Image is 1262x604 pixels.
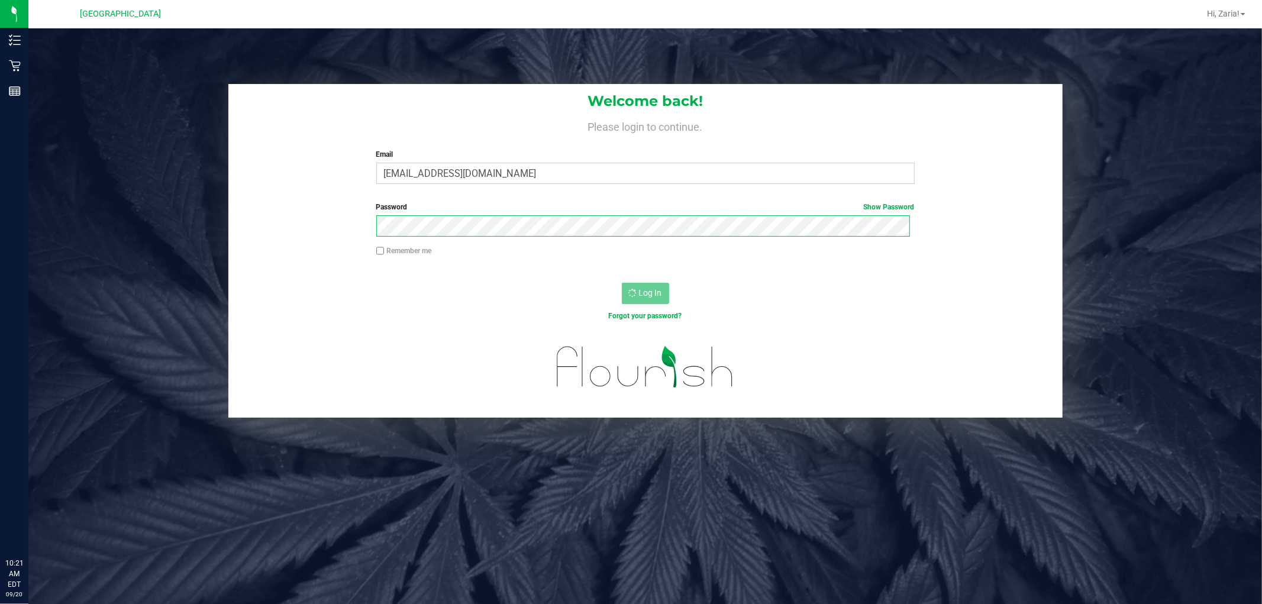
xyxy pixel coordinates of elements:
[9,85,21,97] inline-svg: Reports
[9,34,21,46] inline-svg: Inventory
[228,118,1063,133] h4: Please login to continue.
[376,247,385,255] input: Remember me
[376,149,915,160] label: Email
[80,9,162,19] span: [GEOGRAPHIC_DATA]
[376,203,408,211] span: Password
[376,246,432,256] label: Remember me
[622,283,669,304] button: Log In
[5,558,23,590] p: 10:21 AM EDT
[541,334,750,400] img: flourish_logo.svg
[5,590,23,599] p: 09/20
[609,312,682,320] a: Forgot your password?
[1207,9,1240,18] span: Hi, Zaria!
[639,288,662,298] span: Log In
[228,93,1063,109] h1: Welcome back!
[864,203,915,211] a: Show Password
[9,60,21,72] inline-svg: Retail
